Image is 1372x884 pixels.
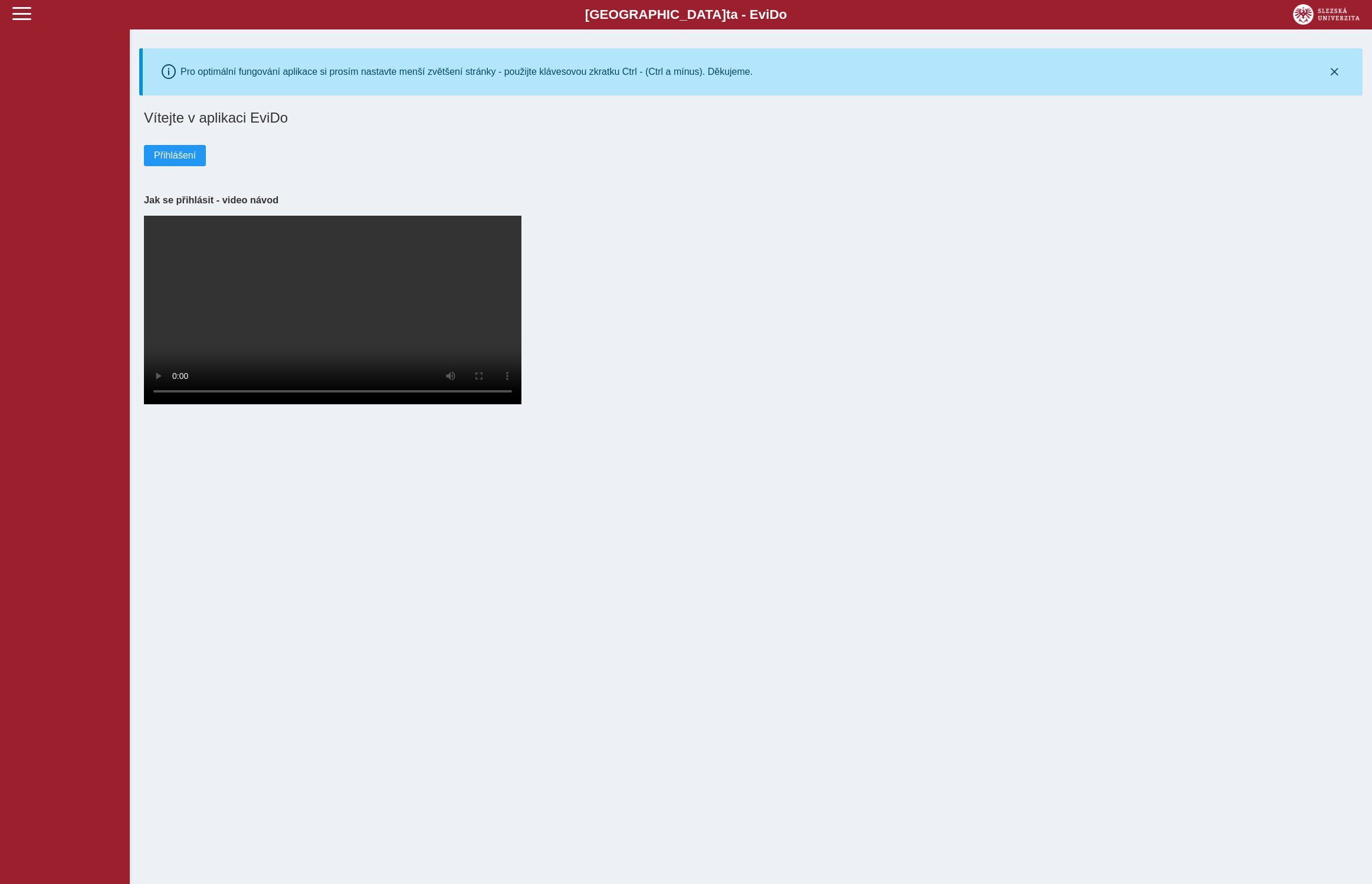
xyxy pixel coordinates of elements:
[144,216,521,404] video: Your browser does not support the video tag.
[144,110,1358,126] h1: Vítejte v aplikaci EviDo
[1293,4,1360,25] img: logo_web_su.png
[180,67,753,77] div: Pro optimální fungování aplikace si prosím nastavte menší zvětšení stránky - použijte klávesovou ...
[769,7,779,22] span: D
[779,7,787,22] span: o
[144,145,206,166] button: Přihlášení
[35,7,1337,22] b: [GEOGRAPHIC_DATA] a - Evi
[154,150,196,161] span: Přihlášení
[144,194,1358,206] h3: Jak se přihlásit - video návod
[726,7,730,22] span: t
